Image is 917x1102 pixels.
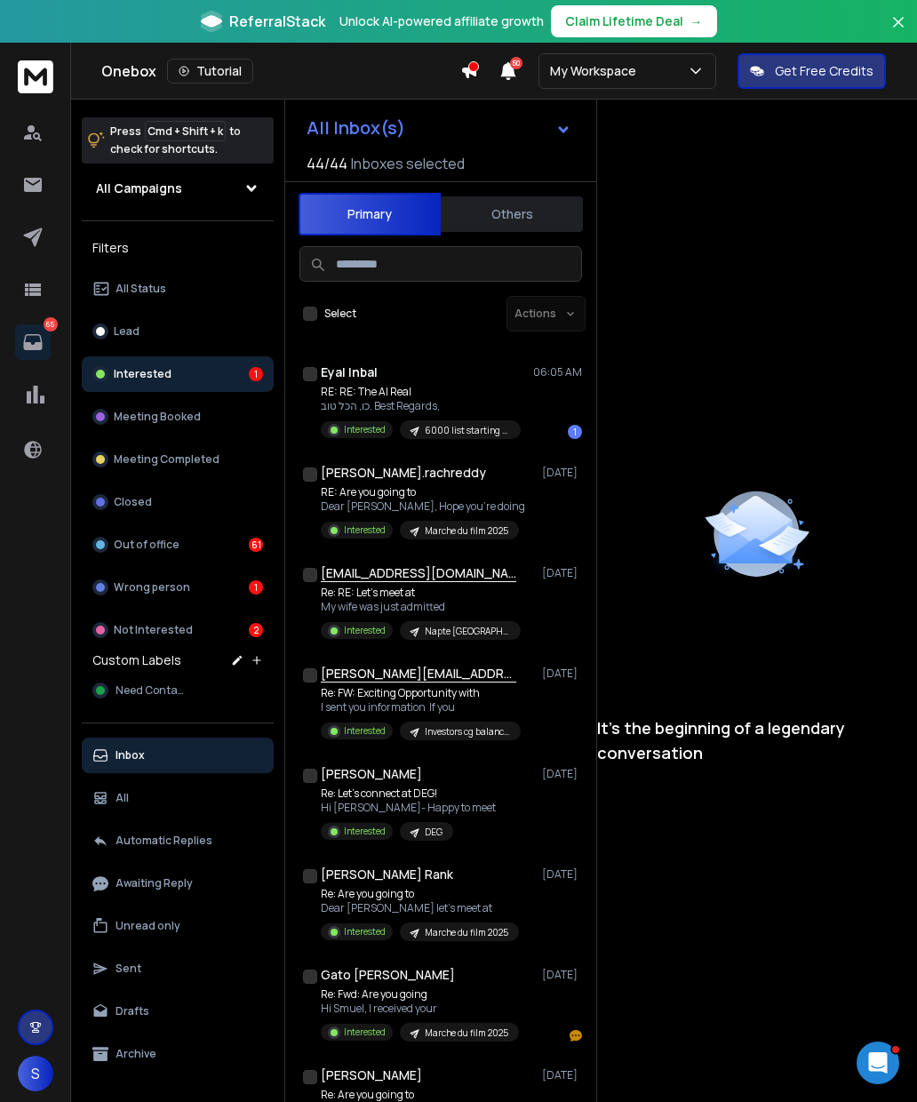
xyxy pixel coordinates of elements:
[425,725,510,739] p: Investors cg balance [PERSON_NAME] filmai
[96,180,182,197] h1: All Campaigns
[425,424,510,437] p: 6000 list starting with 130
[344,925,386,938] p: Interested
[145,121,226,141] span: Cmd + Shift + k
[425,926,508,939] p: Marche du film 2025
[249,538,263,552] div: 61
[690,12,703,30] span: →
[321,801,496,815] p: Hi [PERSON_NAME]- Happy to meet
[116,1004,149,1018] p: Drafts
[321,866,453,883] h1: [PERSON_NAME] Rank
[550,62,643,80] p: My Workspace
[344,423,386,436] p: Interested
[425,524,508,538] p: Marche du film 2025
[82,356,274,392] button: Interested1
[82,866,274,901] button: Awaiting Reply
[44,317,58,331] p: 65
[887,11,910,53] button: Close banner
[82,994,274,1029] button: Drafts
[568,425,582,439] div: 1
[92,651,181,669] h3: Custom Labels
[344,724,386,738] p: Interested
[542,968,582,982] p: [DATE]
[82,442,274,477] button: Meeting Completed
[116,919,180,933] p: Unread only
[82,780,274,816] button: All
[82,612,274,648] button: Not Interested2
[114,367,171,381] p: Interested
[321,363,378,381] h1: Eyal Inbal
[114,324,140,339] p: Lead
[82,570,274,605] button: Wrong person1
[738,53,886,89] button: Get Free Credits
[344,523,386,537] p: Interested
[321,765,422,783] h1: [PERSON_NAME]
[114,538,179,552] p: Out of office
[321,1002,519,1016] p: Hi Smuel, I received your
[110,123,241,158] p: Press to check for shortcuts.
[249,367,263,381] div: 1
[542,867,582,882] p: [DATE]
[82,823,274,858] button: Automatic Replies
[597,715,917,765] p: It’s the beginning of a legendary conversation
[321,987,519,1002] p: Re: Fwd: Are you going
[321,586,521,600] p: Re: RE: Let’s meet at
[542,566,582,580] p: [DATE]
[321,485,525,499] p: RE: Are you going to
[542,466,582,480] p: [DATE]
[82,951,274,986] button: Sent
[542,667,582,681] p: [DATE]
[321,901,519,915] p: Dear [PERSON_NAME] let's meet at
[229,11,325,32] span: ReferralStack
[425,1026,508,1040] p: Marche du film 2025
[321,887,519,901] p: Re: Are you going to
[321,966,455,984] h1: Gato [PERSON_NAME]
[114,580,190,595] p: Wrong person
[321,600,521,614] p: My wife was just admitted
[857,1042,899,1084] iframe: Intercom live chat
[249,580,263,595] div: 1
[339,12,544,30] p: Unlock AI-powered affiliate growth
[116,1047,156,1061] p: Archive
[114,410,201,424] p: Meeting Booked
[116,683,188,698] span: Need Contact
[551,5,717,37] button: Claim Lifetime Deal→
[321,1088,519,1102] p: Re: Are you going to
[425,826,443,839] p: DEG
[321,499,525,514] p: Dear [PERSON_NAME], Hope you’re doing
[249,623,263,637] div: 2
[15,324,51,360] a: 65
[116,834,212,848] p: Automatic Replies
[82,673,274,708] button: Need Contact
[292,110,586,146] button: All Inbox(s)
[441,195,583,234] button: Others
[307,153,347,174] span: 44 / 44
[167,59,253,84] button: Tutorial
[775,62,873,80] p: Get Free Credits
[321,700,521,715] p: I sent you information If you
[307,119,405,137] h1: All Inbox(s)
[82,271,274,307] button: All Status
[82,738,274,773] button: Inbox
[324,307,356,321] label: Select
[82,399,274,435] button: Meeting Booked
[18,1056,53,1091] button: S
[116,282,166,296] p: All Status
[542,1068,582,1082] p: [DATE]
[82,236,274,260] h3: Filters
[321,1066,422,1084] h1: [PERSON_NAME]
[299,193,441,236] button: Primary
[321,399,521,413] p: כו, הכל טוב. Best Regards,
[116,791,129,805] p: All
[321,686,521,700] p: Re: FW: Exciting Opportunity with
[82,527,274,563] button: Out of office61
[101,59,460,84] div: Onebox
[321,385,521,399] p: RE: RE: The AI Real
[344,1026,386,1039] p: Interested
[82,314,274,349] button: Lead
[116,748,145,763] p: Inbox
[82,1036,274,1072] button: Archive
[82,171,274,206] button: All Campaigns
[116,876,193,890] p: Awaiting Reply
